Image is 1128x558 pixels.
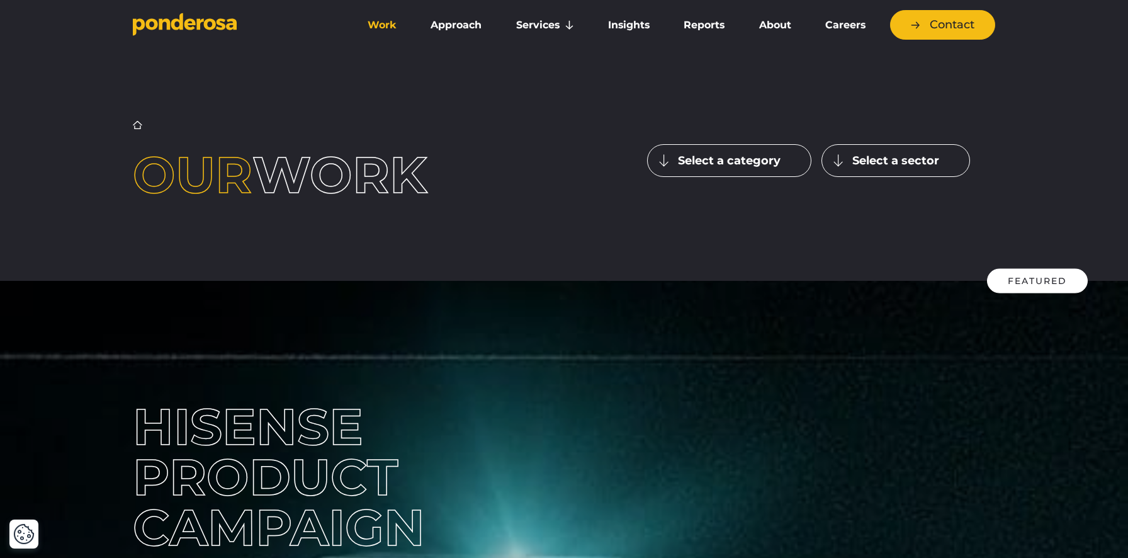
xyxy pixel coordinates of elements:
button: Select a sector [821,144,970,177]
a: Services [502,12,589,38]
button: Cookie Settings [13,523,35,545]
a: Reports [669,12,739,38]
span: Our [133,144,252,205]
a: Home [133,120,142,130]
a: Work [353,12,411,38]
a: Careers [811,12,880,38]
a: Insights [594,12,664,38]
h1: work [133,150,481,200]
img: Revisit consent button [13,523,35,545]
a: Contact [890,10,995,40]
a: Approach [416,12,496,38]
div: Featured [987,269,1088,293]
a: About [744,12,805,38]
div: Hisense Product Campaign [133,402,555,553]
a: Go to homepage [133,13,334,38]
button: Select a category [647,144,811,177]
